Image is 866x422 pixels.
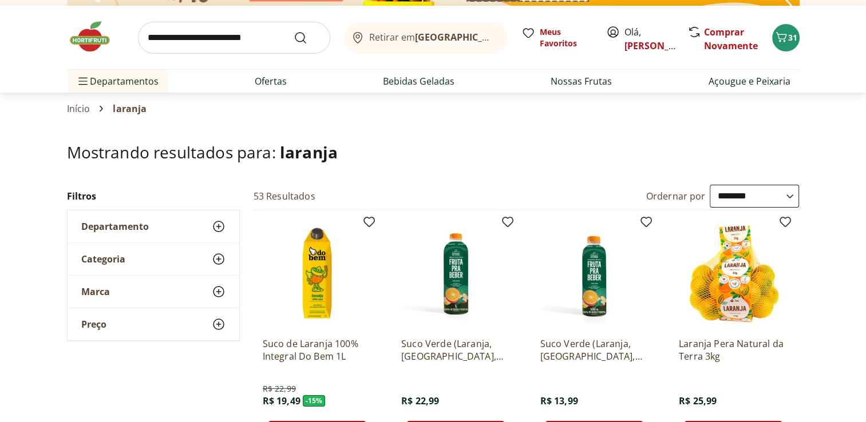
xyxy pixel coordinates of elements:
a: Início [67,103,90,114]
span: R$ 22,99 [401,395,439,407]
span: R$ 25,99 [679,395,717,407]
a: Suco de Laranja 100% Integral Do Bem 1L [263,337,371,363]
label: Ordernar por [646,190,706,202]
span: 31 [788,32,797,43]
h2: Filtros [67,185,240,208]
a: Meus Favoritos [521,26,592,49]
span: Meus Favoritos [540,26,592,49]
span: Marca [81,286,110,297]
a: Bebidas Geladas [383,74,454,88]
a: Ofertas [255,74,287,88]
button: Submit Search [294,31,321,45]
img: Suco de Laranja 100% Integral Do Bem 1L [263,220,371,328]
button: Preço [68,308,239,340]
button: Menu [76,67,90,95]
a: Laranja Pera Natural da Terra 3kg [679,337,788,363]
span: R$ 19,49 [263,395,300,407]
span: - 15 % [303,395,326,407]
button: Marca [68,276,239,308]
span: Departamento [81,221,149,232]
span: Categoria [81,253,125,265]
button: Categoria [68,243,239,275]
h2: 53 Resultados [254,190,315,202]
button: Departamento [68,210,239,242]
a: Nossas Frutas [551,74,612,88]
h1: Mostrando resultados para: [67,143,800,161]
b: [GEOGRAPHIC_DATA]/[GEOGRAPHIC_DATA] [415,31,608,43]
a: Comprar Novamente [704,26,758,52]
button: Retirar em[GEOGRAPHIC_DATA]/[GEOGRAPHIC_DATA] [344,22,508,54]
span: laranja [113,103,147,114]
span: Preço [81,319,106,330]
span: R$ 22,99 [263,383,296,395]
img: Hortifruti [67,19,124,54]
span: Retirar em [369,32,496,42]
img: Suco Verde (Laranja, Hortelã, Couve, Maça e Gengibre) 1L [401,220,510,328]
span: laranja [280,141,338,163]
img: Suco Verde (Laranja, Hortelã, Couve, Maça e Gengibre) 500ml [540,220,648,328]
span: Olá, [624,25,675,53]
span: R$ 13,99 [540,395,578,407]
img: Laranja Pera Natural da Terra 3kg [679,220,788,328]
span: Departamentos [76,67,159,95]
input: search [138,22,330,54]
a: Açougue e Peixaria [709,74,790,88]
button: Carrinho [772,24,800,51]
a: [PERSON_NAME] [624,39,699,52]
a: Suco Verde (Laranja, [GEOGRAPHIC_DATA], Couve, Maça e Gengibre) 1L [401,337,510,363]
a: Suco Verde (Laranja, [GEOGRAPHIC_DATA], Couve, Maça e [GEOGRAPHIC_DATA]) 500ml [540,337,648,363]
